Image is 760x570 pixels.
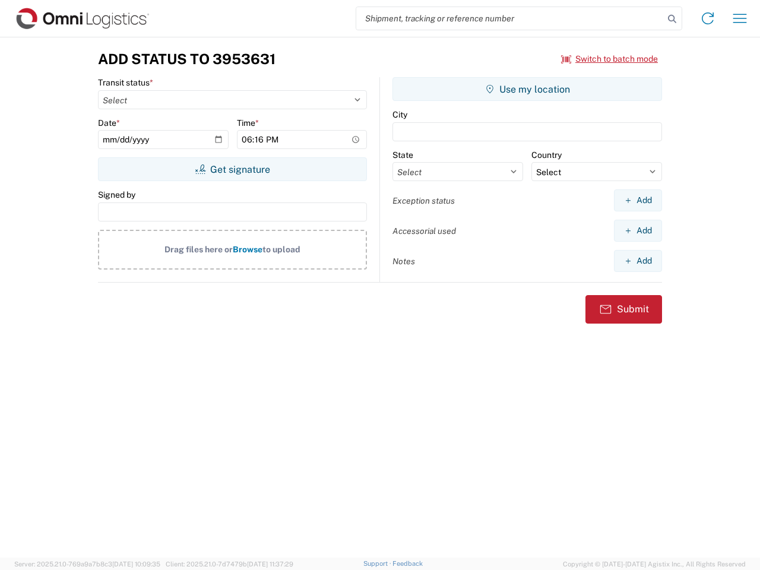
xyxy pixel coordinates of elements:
[392,256,415,267] label: Notes
[98,118,120,128] label: Date
[531,150,562,160] label: Country
[614,250,662,272] button: Add
[247,560,293,568] span: [DATE] 11:37:29
[585,295,662,324] button: Submit
[112,560,160,568] span: [DATE] 10:09:35
[561,49,658,69] button: Switch to batch mode
[98,157,367,181] button: Get signature
[356,7,664,30] input: Shipment, tracking or reference number
[363,560,393,567] a: Support
[392,150,413,160] label: State
[614,189,662,211] button: Add
[392,195,455,206] label: Exception status
[166,560,293,568] span: Client: 2025.21.0-7d7479b
[233,245,262,254] span: Browse
[164,245,233,254] span: Drag files here or
[392,226,456,236] label: Accessorial used
[262,245,300,254] span: to upload
[392,109,407,120] label: City
[237,118,259,128] label: Time
[98,189,135,200] label: Signed by
[98,77,153,88] label: Transit status
[563,559,746,569] span: Copyright © [DATE]-[DATE] Agistix Inc., All Rights Reserved
[392,560,423,567] a: Feedback
[14,560,160,568] span: Server: 2025.21.0-769a9a7b8c3
[98,50,275,68] h3: Add Status to 3953631
[392,77,662,101] button: Use my location
[614,220,662,242] button: Add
